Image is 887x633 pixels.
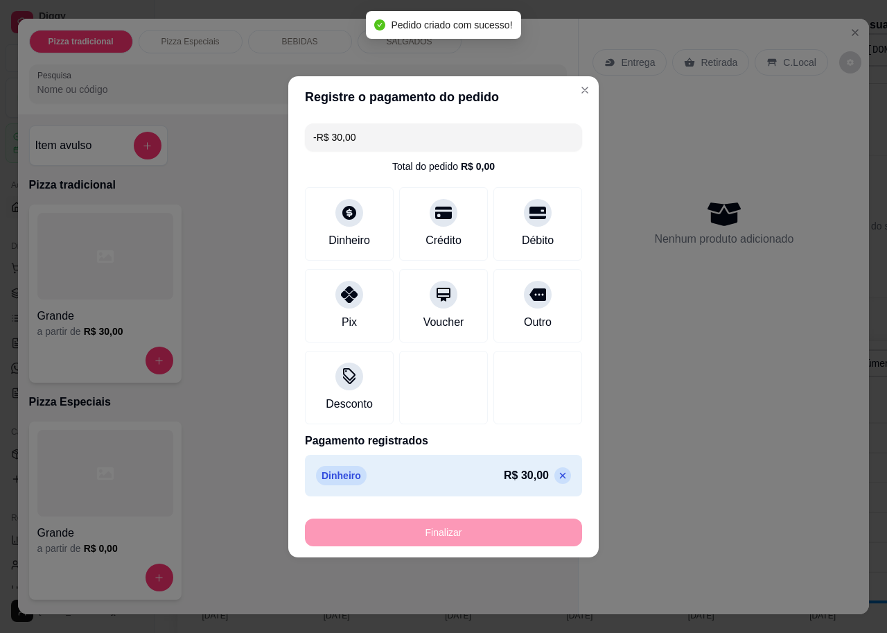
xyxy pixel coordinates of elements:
[288,76,599,118] header: Registre o pagamento do pedido
[305,433,582,449] p: Pagamento registrados
[524,314,552,331] div: Outro
[392,159,495,173] div: Total do pedido
[574,79,596,101] button: Close
[461,159,495,173] div: R$ 0,00
[326,396,373,413] div: Desconto
[423,314,464,331] div: Voucher
[328,232,370,249] div: Dinheiro
[425,232,462,249] div: Crédito
[374,19,385,31] span: check-circle
[504,467,549,484] p: R$ 30,00
[391,19,512,31] span: Pedido criado com sucesso!
[522,232,554,249] div: Débito
[342,314,357,331] div: Pix
[313,123,574,151] input: Ex.: hambúrguer de cordeiro
[316,466,367,485] p: Dinheiro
